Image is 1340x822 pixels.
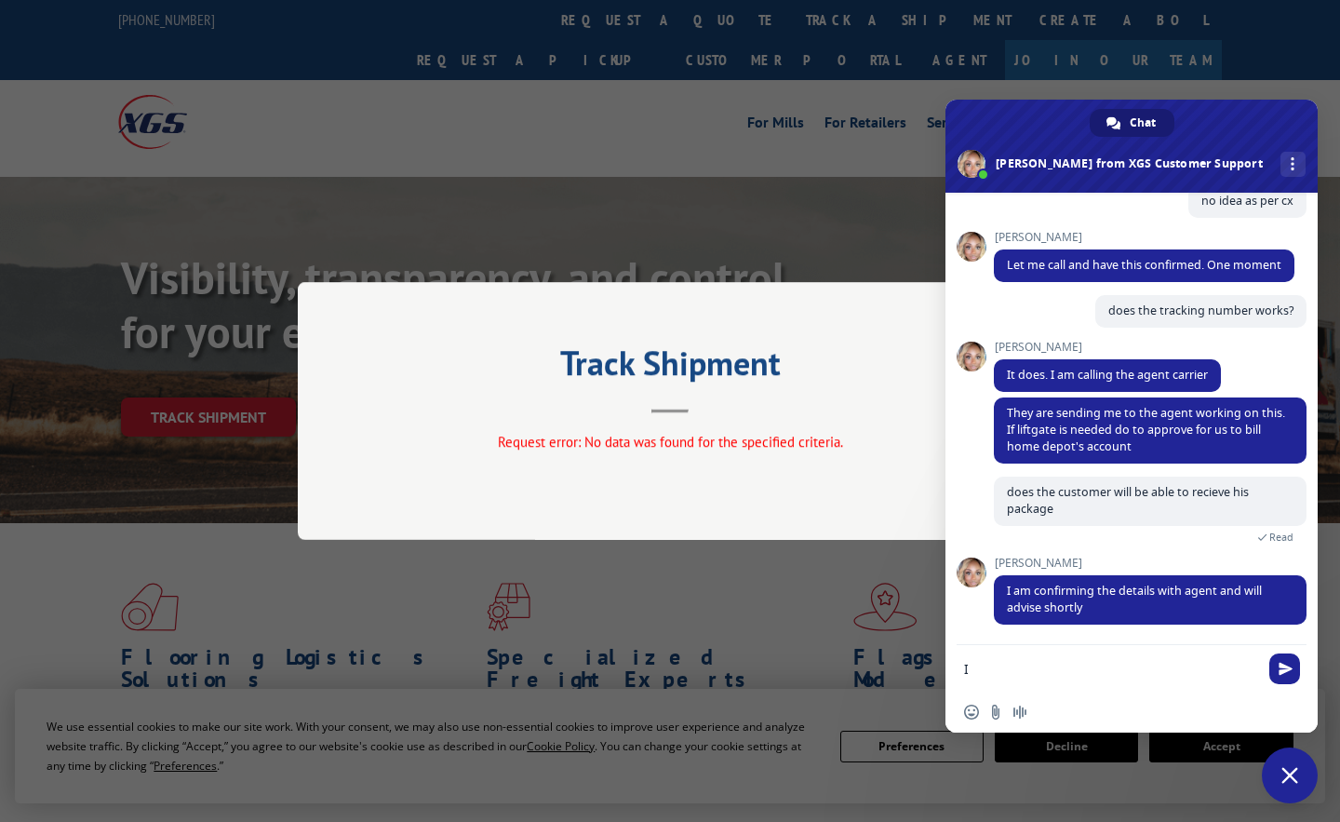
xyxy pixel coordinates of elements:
span: Audio message [1012,705,1027,720]
span: no idea as per cx [1201,193,1293,209]
span: Insert an emoji [964,705,979,720]
span: does the tracking number works? [1108,303,1293,318]
span: Send [1269,654,1300,684]
h2: Track Shipment [391,350,949,385]
span: It does. I am calling the agent carrier [1007,367,1208,383]
span: [PERSON_NAME] [994,341,1221,354]
span: Request error: No data was found for the specified criteria. [498,433,843,451]
span: [PERSON_NAME] [994,557,1306,570]
span: Let me call and have this confirmed. One moment [1007,257,1281,273]
span: Read [1269,531,1293,544]
span: They are sending me to the agent working on this. If liftgate is needed do to approve for us to b... [1007,405,1285,454]
span: does the customer will be able to recieve his package [1007,484,1249,517]
span: Chat [1130,109,1156,137]
textarea: Compose your message... [964,645,1262,692]
span: Send a file [988,705,1003,720]
a: Close chat [1262,748,1318,803]
span: [PERSON_NAME] [994,231,1294,244]
a: Chat [1090,109,1174,137]
span: I am confirming the details with agent and will advise shortly [1007,583,1262,615]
